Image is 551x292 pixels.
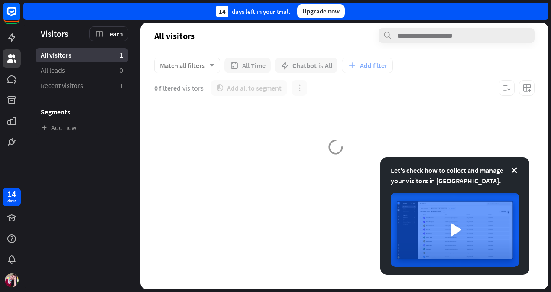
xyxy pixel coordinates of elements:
a: 14 days [3,188,21,206]
span: All visitors [154,31,195,41]
h3: Segments [36,107,128,116]
div: days left in your trial. [216,6,290,17]
a: Recent visitors 1 [36,78,128,93]
div: Upgrade now [297,4,345,18]
div: 14 [7,190,16,198]
img: image [391,193,519,267]
a: All leads 0 [36,63,128,78]
a: Add new [36,120,128,135]
span: All visitors [41,51,71,60]
aside: 0 [120,66,123,75]
div: 14 [216,6,228,17]
span: Visitors [41,29,68,39]
span: Recent visitors [41,81,83,90]
span: Learn [106,29,123,38]
aside: 1 [120,81,123,90]
button: Open LiveChat chat widget [7,3,33,29]
div: days [7,198,16,204]
div: Let's check how to collect and manage your visitors in [GEOGRAPHIC_DATA]. [391,165,519,186]
aside: 1 [120,51,123,60]
span: All leads [41,66,65,75]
